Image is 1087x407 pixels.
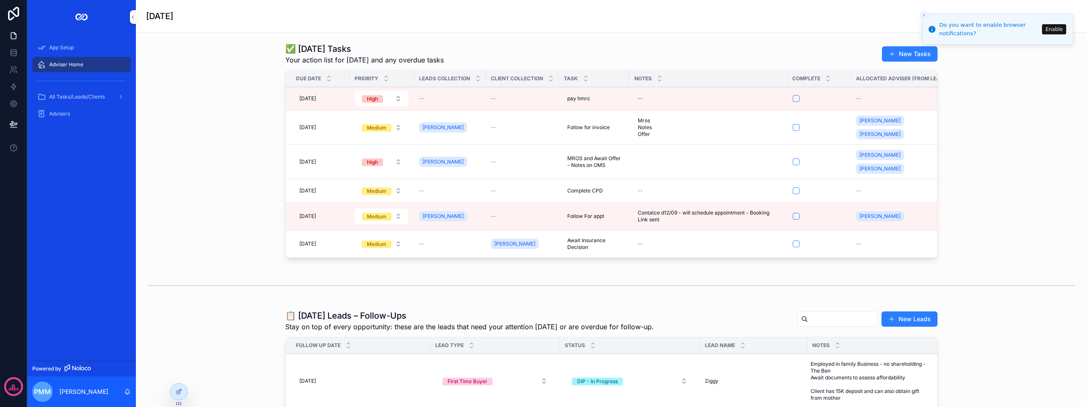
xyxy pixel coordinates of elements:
[296,184,344,198] a: [DATE]
[367,240,386,248] div: Medium
[859,117,901,124] span: [PERSON_NAME]
[564,184,624,198] a: Complete CPD
[299,240,316,247] span: [DATE]
[634,114,782,141] a: Mros Notes Offer
[638,209,779,223] span: Contatce d12/09 - will schedule appointment - Booking Link sent
[355,120,408,135] button: Select Button
[436,373,554,389] button: Select Button
[856,150,904,160] a: [PERSON_NAME]
[49,44,74,51] span: App Setup
[419,121,481,134] a: [PERSON_NAME]
[32,365,61,372] span: Powered by
[419,95,481,102] a: --
[299,95,316,102] span: [DATE]
[705,378,802,384] a: Ziggy
[296,374,425,388] a: [DATE]
[355,91,408,106] button: Select Button
[367,124,386,132] div: Medium
[419,187,424,194] span: --
[32,106,131,122] a: Advisers
[32,57,131,72] a: Adviser Home
[296,155,344,169] a: [DATE]
[856,95,949,102] a: --
[367,187,386,195] div: Medium
[435,342,464,349] span: Lead Type
[59,387,108,396] p: [PERSON_NAME]
[491,158,496,165] span: --
[299,124,316,131] span: [DATE]
[564,209,624,223] a: Follow For appt
[299,213,316,220] span: [DATE]
[419,75,470,82] span: Leads collection
[577,378,618,385] div: DIP - In Progress
[491,213,496,220] span: --
[355,154,408,170] button: Select Button
[296,237,344,251] a: [DATE]
[355,119,409,136] a: Select Button
[419,155,481,169] a: [PERSON_NAME]
[49,110,70,117] span: Advisers
[705,378,718,384] span: Ziggy
[856,211,904,221] a: [PERSON_NAME]
[564,92,624,105] a: pay hmrc
[491,95,554,102] a: --
[285,55,444,65] span: Your action list for [DATE] and any overdue tasks
[634,237,782,251] a: --
[75,10,88,24] img: App logo
[491,239,539,249] a: [PERSON_NAME]
[419,209,481,223] a: [PERSON_NAME]
[567,187,603,194] span: Complete CPD
[564,152,624,172] a: MROS and Await Offer - Notes on OMS
[567,213,604,220] span: Follow For appt
[567,95,590,102] span: pay hmrc
[882,46,938,62] button: New Tasks
[491,187,496,194] span: --
[812,342,830,349] span: Notes
[448,378,487,385] div: First Time Buyer
[355,90,409,107] a: Select Button
[859,152,901,158] span: [PERSON_NAME]
[296,342,341,349] span: Follow Up Date
[422,213,464,220] span: [PERSON_NAME]
[299,378,316,384] span: [DATE]
[355,208,409,224] a: Select Button
[27,361,136,376] a: Powered by
[638,117,679,138] span: Mros Notes Offer
[856,240,861,247] span: --
[355,183,409,199] a: Select Button
[494,240,535,247] span: [PERSON_NAME]
[422,158,464,165] span: [PERSON_NAME]
[419,240,424,247] span: --
[856,240,949,247] a: --
[567,237,621,251] span: Await Insurance Decision
[27,34,136,133] div: scrollable content
[564,75,578,82] span: Task
[564,234,624,254] a: Await Insurance Decision
[856,114,949,141] a: [PERSON_NAME][PERSON_NAME]
[8,386,19,393] p: days
[299,158,316,165] span: [DATE]
[792,75,820,82] span: Complete
[881,311,938,327] button: New Leads
[638,240,643,247] div: --
[419,187,481,194] a: --
[285,43,444,55] h1: ✅ [DATE] Tasks
[491,213,554,220] a: --
[32,89,131,105] a: All Tasks/Leads/Clients
[634,92,782,105] a: --
[491,187,554,194] a: --
[355,183,408,198] button: Select Button
[634,184,782,198] a: --
[435,373,555,389] a: Select Button
[285,322,654,332] span: Stay on top of every opportunity: these are the leads that need your attention [DATE] or are over...
[491,124,496,131] span: --
[296,121,344,134] a: [DATE]
[920,11,928,20] button: Close toast
[296,209,344,223] a: [DATE]
[859,165,901,172] span: [PERSON_NAME]
[856,148,949,175] a: [PERSON_NAME][PERSON_NAME]
[856,95,861,102] span: --
[34,387,51,397] span: PMM
[565,373,694,389] button: Select Button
